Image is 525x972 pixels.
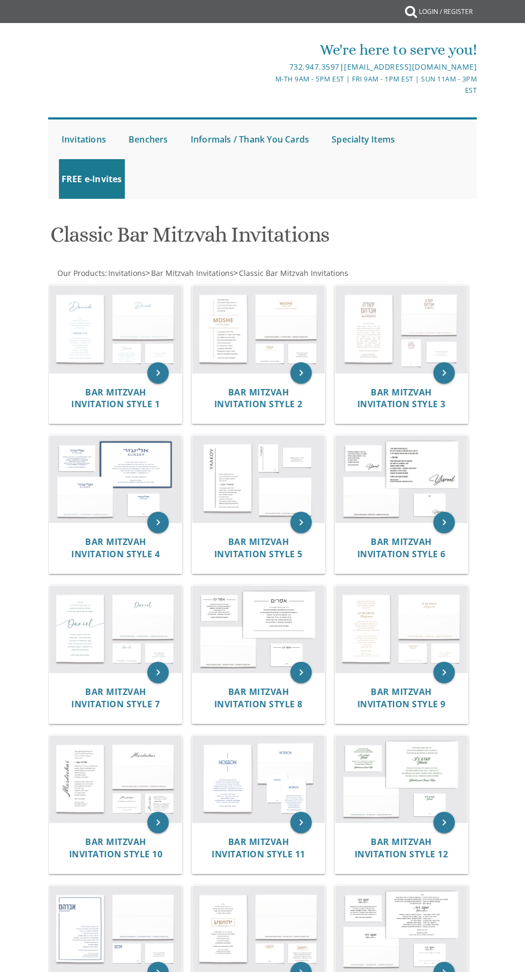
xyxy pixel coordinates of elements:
[59,119,109,159] a: Invitations
[147,362,169,384] a: keyboard_arrow_right
[335,286,468,372] img: Bar Mitzvah Invitation Style 3
[344,62,477,72] a: [EMAIL_ADDRESS][DOMAIN_NAME]
[335,586,468,672] img: Bar Mitzvah Invitation Style 9
[290,662,312,683] a: keyboard_arrow_right
[71,536,160,560] span: Bar Mitzvah Invitation Style 4
[214,386,303,410] span: Bar Mitzvah Invitation Style 2
[239,268,348,278] span: Classic Bar Mitzvah Invitations
[71,386,160,410] span: Bar Mitzvah Invitation Style 1
[151,268,234,278] span: Bar Mitzvah Invitations
[49,586,182,672] img: Bar Mitzvah Invitation Style 7
[335,736,468,823] img: Bar Mitzvah Invitation Style 12
[263,61,477,73] div: |
[433,662,455,683] a: keyboard_arrow_right
[71,686,160,710] span: Bar Mitzvah Invitation Style 7
[329,119,397,159] a: Specialty Items
[433,512,455,533] a: keyboard_arrow_right
[355,837,448,859] a: Bar Mitzvah Invitation Style 12
[212,837,305,859] a: Bar Mitzvah Invitation Style 11
[214,687,303,709] a: Bar Mitzvah Invitation Style 8
[214,536,303,560] span: Bar Mitzvah Invitation Style 5
[107,268,146,278] a: Invitations
[357,536,446,560] span: Bar Mitzvah Invitation Style 6
[147,662,169,683] a: keyboard_arrow_right
[48,268,477,279] div: :
[59,159,125,199] a: FREE e-Invites
[357,687,446,709] a: Bar Mitzvah Invitation Style 9
[214,387,303,410] a: Bar Mitzvah Invitation Style 2
[290,512,312,533] a: keyboard_arrow_right
[214,686,303,710] span: Bar Mitzvah Invitation Style 8
[433,812,455,833] a: keyboard_arrow_right
[69,837,163,859] a: Bar Mitzvah Invitation Style 10
[212,836,305,860] span: Bar Mitzvah Invitation Style 11
[126,119,171,159] a: Benchers
[147,812,169,833] a: keyboard_arrow_right
[147,512,169,533] a: keyboard_arrow_right
[71,537,160,559] a: Bar Mitzvah Invitation Style 4
[56,268,105,278] a: Our Products
[263,39,477,61] div: We're here to serve you!
[146,268,234,278] span: >
[49,286,182,372] img: Bar Mitzvah Invitation Style 1
[49,736,182,823] img: Bar Mitzvah Invitation Style 10
[234,268,348,278] span: >
[192,286,325,372] img: Bar Mitzvah Invitation Style 2
[357,686,446,710] span: Bar Mitzvah Invitation Style 9
[355,836,448,860] span: Bar Mitzvah Invitation Style 12
[192,586,325,672] img: Bar Mitzvah Invitation Style 8
[150,268,234,278] a: Bar Mitzvah Invitations
[71,387,160,410] a: Bar Mitzvah Invitation Style 1
[263,73,477,96] div: M-Th 9am - 5pm EST | Fri 9am - 1pm EST | Sun 11am - 3pm EST
[192,736,325,823] img: Bar Mitzvah Invitation Style 11
[433,362,455,384] a: keyboard_arrow_right
[50,223,474,255] h1: Classic Bar Mitzvah Invitations
[192,436,325,522] img: Bar Mitzvah Invitation Style 5
[188,119,312,159] a: Informals / Thank You Cards
[108,268,146,278] span: Invitations
[290,362,312,384] a: keyboard_arrow_right
[49,436,182,522] img: Bar Mitzvah Invitation Style 4
[335,436,468,522] img: Bar Mitzvah Invitation Style 6
[71,687,160,709] a: Bar Mitzvah Invitation Style 7
[289,62,340,72] a: 732.947.3597
[290,812,312,833] a: keyboard_arrow_right
[357,387,446,410] a: Bar Mitzvah Invitation Style 3
[69,836,163,860] span: Bar Mitzvah Invitation Style 10
[357,537,446,559] a: Bar Mitzvah Invitation Style 6
[238,268,348,278] a: Classic Bar Mitzvah Invitations
[357,386,446,410] span: Bar Mitzvah Invitation Style 3
[214,537,303,559] a: Bar Mitzvah Invitation Style 5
